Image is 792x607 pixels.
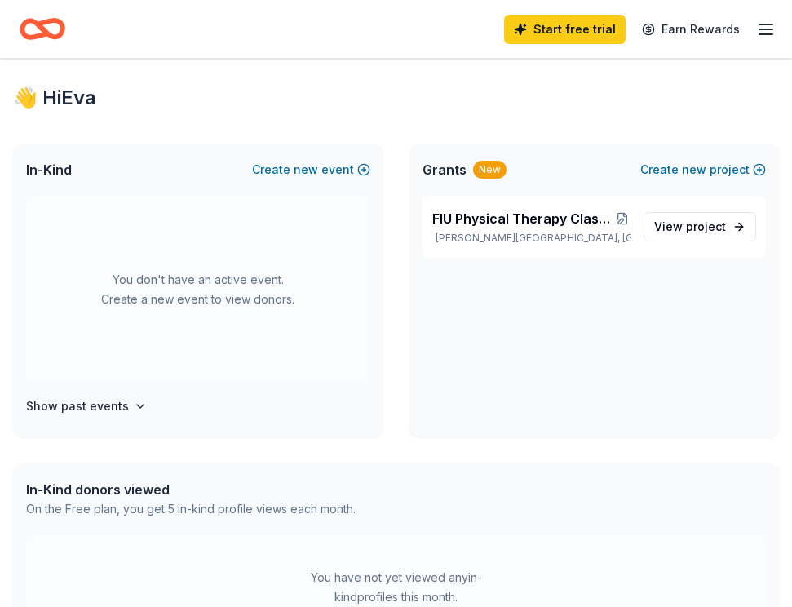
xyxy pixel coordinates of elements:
a: Earn Rewards [632,15,750,44]
span: new [682,160,706,179]
button: Show past events [26,397,147,416]
button: Createnewproject [640,160,766,179]
span: View [654,217,726,237]
div: New [473,161,507,179]
div: 👋 Hi Eva [13,85,779,111]
button: Createnewevent [252,160,370,179]
div: In-Kind donors viewed [26,480,356,499]
span: Grants [423,160,467,179]
span: FIU Physical Therapy Class of 2027 White Coat Ceremony [432,209,615,228]
a: View project [644,212,756,241]
a: Home [20,10,65,48]
p: [PERSON_NAME][GEOGRAPHIC_DATA], [GEOGRAPHIC_DATA] [432,232,631,245]
span: In-Kind [26,160,72,179]
div: You have not yet viewed any in-kind profiles this month. [294,568,498,607]
h4: Show past events [26,397,129,416]
a: Start free trial [504,15,626,44]
div: You don't have an active event. Create a new event to view donors. [26,196,370,383]
span: project [686,219,726,233]
span: new [294,160,318,179]
div: On the Free plan, you get 5 in-kind profile views each month. [26,499,356,519]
